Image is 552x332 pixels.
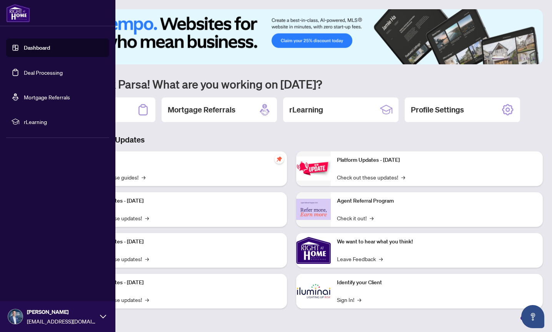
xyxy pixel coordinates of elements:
[145,255,149,263] span: →
[337,156,537,164] p: Platform Updates - [DATE]
[521,305,544,328] button: Open asap
[81,238,281,246] p: Platform Updates - [DATE]
[401,173,405,181] span: →
[40,134,543,145] h3: Brokerage & Industry Updates
[168,104,235,115] h2: Mortgage Referrals
[296,274,331,309] img: Identify your Client
[6,4,30,22] img: logo
[370,214,374,222] span: →
[337,238,537,246] p: We want to hear what you think!
[492,57,504,60] button: 1
[337,295,361,304] a: Sign In!→
[337,278,537,287] p: Identify your Client
[337,173,405,181] a: Check out these updates!→
[24,44,50,51] a: Dashboard
[81,278,281,287] p: Platform Updates - [DATE]
[411,104,464,115] h2: Profile Settings
[337,255,383,263] a: Leave Feedback→
[357,295,361,304] span: →
[379,255,383,263] span: →
[145,295,149,304] span: →
[27,308,96,316] span: [PERSON_NAME]
[296,199,331,220] img: Agent Referral Program
[81,156,281,164] p: Self-Help
[514,57,517,60] button: 3
[296,156,331,181] img: Platform Updates - June 23, 2025
[526,57,529,60] button: 5
[81,197,281,205] p: Platform Updates - [DATE]
[24,69,63,76] a: Deal Processing
[507,57,510,60] button: 2
[337,197,537,205] p: Agent Referral Program
[296,233,331,268] img: We want to hear what you think!
[520,57,523,60] button: 4
[289,104,323,115] h2: rLearning
[40,77,543,91] h1: Welcome back Parsa! What are you working on [DATE]?
[145,214,149,222] span: →
[337,214,374,222] a: Check it out!→
[24,117,104,126] span: rLearning
[275,154,284,164] span: pushpin
[142,173,145,181] span: →
[532,57,535,60] button: 6
[40,9,543,64] img: Slide 0
[27,317,96,325] span: [EMAIL_ADDRESS][DOMAIN_NAME]
[24,94,70,101] a: Mortgage Referrals
[8,309,23,324] img: Profile Icon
